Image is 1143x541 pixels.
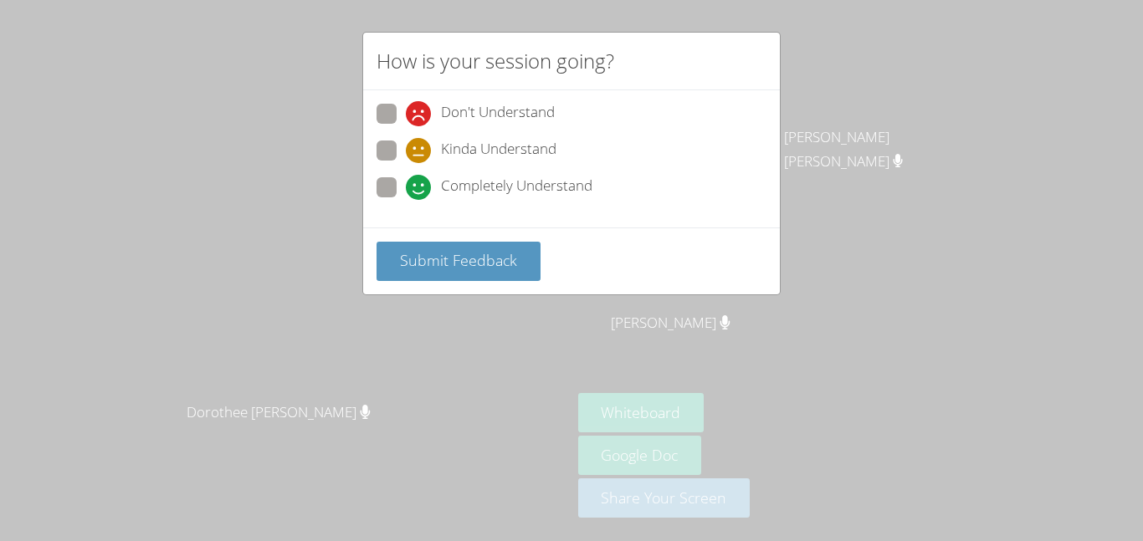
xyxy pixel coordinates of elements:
[400,250,517,270] span: Submit Feedback
[441,138,556,163] span: Kinda Understand
[377,46,614,76] h2: How is your session going?
[377,242,541,281] button: Submit Feedback
[441,175,592,200] span: Completely Understand
[441,101,555,126] span: Don't Understand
